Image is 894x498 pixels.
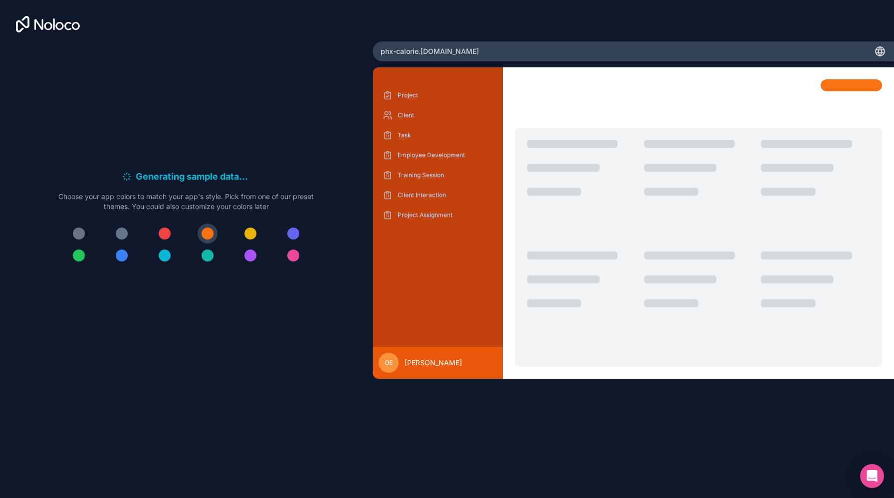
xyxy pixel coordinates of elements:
span: OE [385,359,393,367]
div: scrollable content [381,87,495,339]
p: Task [398,131,493,139]
p: Training Session [398,171,493,179]
h6: Generating sample data [136,170,251,184]
p: Project Assignment [398,211,493,219]
p: Project [398,91,493,99]
p: Client Interaction [398,191,493,199]
p: Client [398,111,493,119]
div: Open Intercom Messenger [860,464,884,488]
p: Employee Development [398,151,493,159]
span: [PERSON_NAME] [405,358,462,368]
p: Choose your app colors to match your app's style. Pick from one of our preset themes. You could a... [58,192,314,212]
span: phx-calorie .[DOMAIN_NAME] [381,46,479,56]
